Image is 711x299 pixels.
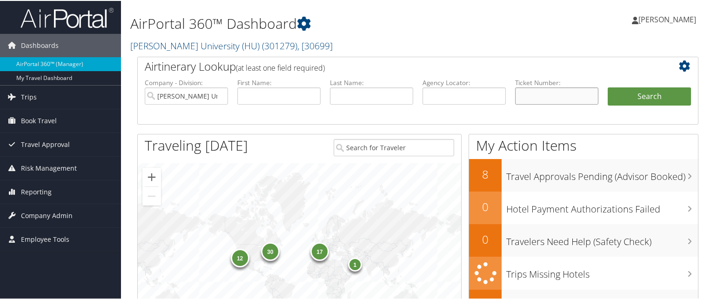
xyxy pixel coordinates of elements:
label: Ticket Number: [515,77,598,86]
span: ( 301279 ) [262,39,297,51]
label: Last Name: [330,77,413,86]
h3: Travel Approvals Pending (Advisor Booked) [506,165,698,182]
button: Zoom in [142,167,161,186]
span: Reporting [21,179,52,203]
h3: Hotel Payment Authorizations Failed [506,197,698,215]
h1: My Action Items [469,135,698,154]
label: Agency Locator: [423,77,506,86]
h3: Travelers Need Help (Safety Check) [506,230,698,247]
div: 1 [348,256,362,270]
label: Company - Division: [145,77,228,86]
button: Zoom out [142,186,161,205]
span: Trips [21,85,37,108]
a: Trips Missing Hotels [469,256,698,289]
div: 30 [261,241,279,259]
h2: 0 [469,198,502,214]
h1: AirPortal 360™ Dashboard [130,13,514,33]
button: Search [608,86,691,105]
a: [PERSON_NAME] [632,5,705,33]
span: , [ 30699 ] [297,39,333,51]
input: Search for Traveler [334,138,455,155]
h2: Airtinerary Lookup [145,58,644,73]
span: Risk Management [21,156,77,179]
span: Company Admin [21,203,73,226]
h1: Traveling [DATE] [145,135,248,154]
h3: Trips Missing Hotels [506,262,698,280]
a: 0Hotel Payment Authorizations Failed [469,191,698,223]
a: 8Travel Approvals Pending (Advisor Booked) [469,158,698,191]
span: [PERSON_NAME] [638,13,696,24]
a: [PERSON_NAME] University (HU) [130,39,333,51]
label: First Name: [237,77,321,86]
span: Dashboards [21,33,59,56]
h2: 8 [469,166,502,181]
span: (at least one field required) [236,62,325,72]
div: 17 [310,241,329,260]
img: airportal-logo.png [20,6,114,28]
a: 0Travelers Need Help (Safety Check) [469,223,698,256]
span: Book Travel [21,108,57,132]
span: Travel Approval [21,132,70,155]
span: Employee Tools [21,227,69,250]
h2: 0 [469,231,502,246]
div: 12 [230,247,249,266]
